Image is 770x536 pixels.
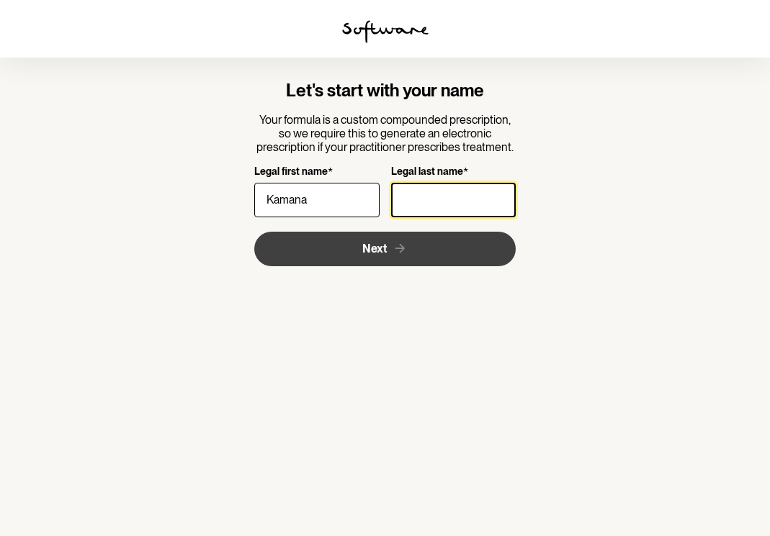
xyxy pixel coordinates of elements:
[342,20,429,43] img: software logo
[254,81,516,101] h4: Let's start with your name
[362,242,387,255] span: Next
[254,232,516,266] button: Next
[254,113,516,155] p: Your formula is a custom compounded prescription, so we require this to generate an electronic pr...
[391,165,463,179] p: Legal last name
[254,165,328,179] p: Legal first name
